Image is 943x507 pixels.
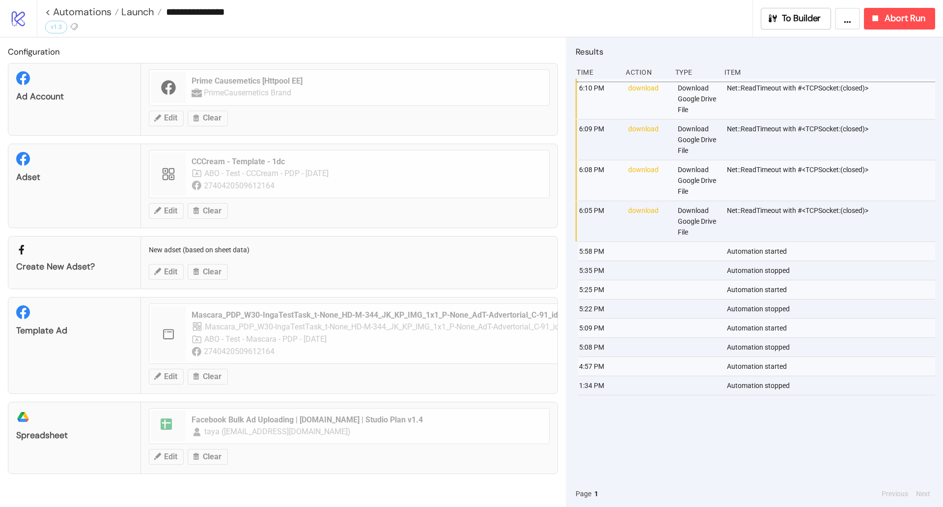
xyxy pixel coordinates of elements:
[119,5,154,18] span: Launch
[677,160,719,201] div: Download Google Drive File
[576,488,591,499] span: Page
[885,13,925,24] span: Abort Run
[879,488,911,499] button: Previous
[726,338,938,357] div: Automation stopped
[45,21,67,33] div: v1.3
[578,376,620,395] div: 1:34 PM
[761,8,832,30] button: To Builder
[578,119,620,160] div: 6:09 PM
[677,201,719,241] div: Download Google Drive File
[591,488,601,499] button: 1
[627,79,669,119] div: download
[726,242,938,261] div: Automation started
[627,160,669,201] div: download
[625,63,667,82] div: Action
[726,261,938,280] div: Automation stopped
[576,45,935,58] h2: Results
[578,160,620,201] div: 6:08 PM
[578,357,620,376] div: 4:57 PM
[835,8,860,30] button: ...
[578,280,620,299] div: 5:25 PM
[578,79,620,119] div: 6:10 PM
[726,119,938,160] div: Net::ReadTimeout with #<TCPSocket:(closed)>
[578,242,620,261] div: 5:58 PM
[726,160,938,201] div: Net::ReadTimeout with #<TCPSocket:(closed)>
[576,63,618,82] div: Time
[913,488,933,499] button: Next
[674,63,717,82] div: Type
[677,119,719,160] div: Download Google Drive File
[578,261,620,280] div: 5:35 PM
[8,45,558,58] h2: Configuration
[578,201,620,241] div: 6:05 PM
[627,201,669,241] div: download
[723,63,935,82] div: Item
[726,201,938,241] div: Net::ReadTimeout with #<TCPSocket:(closed)>
[119,7,162,17] a: Launch
[726,280,938,299] div: Automation started
[45,7,119,17] a: < Automations
[578,319,620,337] div: 5:09 PM
[726,79,938,119] div: Net::ReadTimeout with #<TCPSocket:(closed)>
[726,299,938,318] div: Automation stopped
[864,8,935,30] button: Abort Run
[726,357,938,376] div: Automation started
[578,338,620,357] div: 5:08 PM
[726,376,938,395] div: Automation stopped
[578,299,620,318] div: 5:22 PM
[726,319,938,337] div: Automation started
[627,119,669,160] div: download
[782,13,821,24] span: To Builder
[677,79,719,119] div: Download Google Drive File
